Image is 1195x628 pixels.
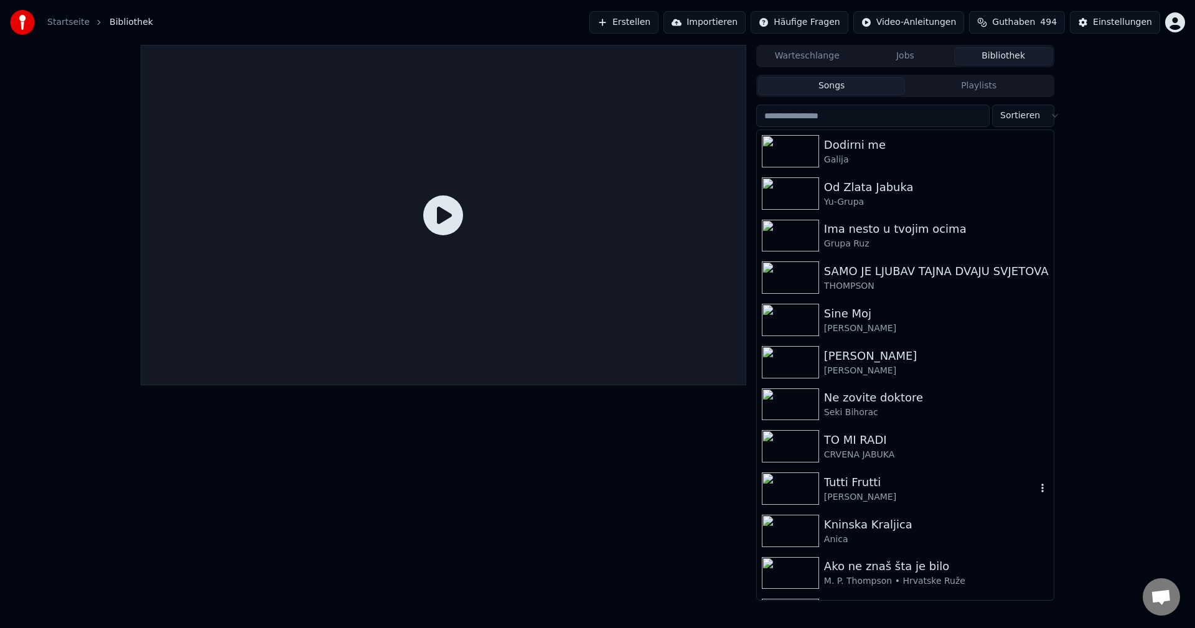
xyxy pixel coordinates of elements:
div: Ima nesto u tvojim ocima [824,220,1049,238]
div: Anica [824,533,1049,546]
div: Galija [824,154,1049,166]
div: THOMPSON [824,280,1049,293]
span: Sortieren [1000,110,1040,122]
div: Einstellungen [1093,16,1152,29]
button: Jobs [856,47,955,65]
div: Yu-Grupa [824,196,1049,209]
span: Guthaben [992,16,1035,29]
div: Od Zlata Jabuka [824,179,1049,196]
div: [PERSON_NAME] [824,322,1049,335]
div: Grupa Ruz [824,238,1049,250]
div: SAMO JE LJUBAV TAJNA DVAJU SVJETOVA [824,263,1049,280]
div: M. P. Thompson • Hrvatske Ruže [824,575,1049,588]
div: [PERSON_NAME] [824,491,1036,504]
div: Sine Moj [824,305,1049,322]
span: Bibliothek [110,16,153,29]
button: Video-Anleitungen [853,11,965,34]
div: Dodirni me [824,136,1049,154]
button: Häufige Fragen [751,11,848,34]
div: Chat öffnen [1143,578,1180,616]
div: Seki Bihorac [824,406,1049,419]
button: Einstellungen [1070,11,1160,34]
div: TO MI RADI [824,431,1049,449]
button: Songs [758,77,906,95]
div: [PERSON_NAME] [824,365,1049,377]
nav: breadcrumb [47,16,153,29]
div: Ne zovite doktore [824,389,1049,406]
div: CRVENA JABUKA [824,449,1049,461]
button: Warteschlange [758,47,856,65]
div: Ako ne znaš šta je bilo [824,558,1049,575]
div: Tutti Frutti [824,474,1036,491]
div: [PERSON_NAME] [824,347,1049,365]
span: 494 [1040,16,1057,29]
button: Erstellen [589,11,658,34]
button: Importieren [663,11,746,34]
a: Startseite [47,16,90,29]
button: Guthaben494 [969,11,1065,34]
img: youka [10,10,35,35]
div: Kninska Kraljica [824,516,1049,533]
button: Playlists [905,77,1052,95]
button: Bibliothek [954,47,1052,65]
